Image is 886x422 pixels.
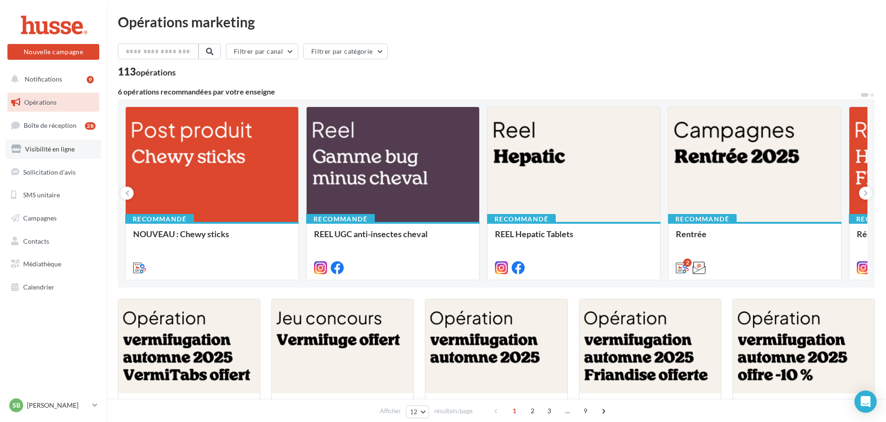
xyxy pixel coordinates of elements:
p: [PERSON_NAME] [27,401,89,410]
a: Opérations [6,93,101,112]
div: 113 [118,67,176,77]
span: Sollicitation d'avis [23,168,76,176]
div: Open Intercom Messenger [854,391,877,413]
div: NOUVEAU : Chewy sticks [133,229,291,248]
span: 3 [542,403,557,418]
div: Opérations marketing [118,15,875,29]
span: Médiathèque [23,260,61,268]
span: Campagnes [23,214,57,222]
div: 28 [85,122,96,130]
button: 12 [406,405,430,418]
div: Recommandé [668,214,737,224]
div: Recommandé [125,214,194,224]
span: Sb [13,401,20,410]
a: SMS unitaire [6,185,101,205]
a: Sb [PERSON_NAME] [7,397,99,414]
div: Recommandé [306,214,375,224]
span: Boîte de réception [24,121,77,129]
div: 2 [683,258,692,267]
a: Contacts [6,232,101,251]
div: 9 [87,76,94,83]
a: Sollicitation d'avis [6,163,101,182]
div: opérations [136,68,176,76]
span: résultats/page [434,407,473,416]
div: 6 opérations recommandées par votre enseigne [118,88,860,95]
div: Recommandé [487,214,556,224]
span: Afficher [380,407,401,416]
span: ... [560,403,575,418]
span: 12 [410,408,418,416]
div: REEL UGC anti-insectes cheval [314,229,472,248]
button: Nouvelle campagne [7,44,99,60]
a: Médiathèque [6,254,101,274]
span: 1 [507,403,522,418]
a: Campagnes [6,208,101,228]
a: Visibilité en ligne [6,139,101,159]
a: Calendrier [6,277,101,297]
div: Rentrée [676,229,834,248]
span: 9 [578,403,593,418]
span: Contacts [23,237,49,245]
button: Filtrer par catégorie [303,44,388,59]
a: Boîte de réception28 [6,115,101,135]
button: Notifications 9 [6,69,97,89]
span: 2 [525,403,540,418]
span: Notifications [25,75,62,83]
span: Opérations [24,98,57,106]
span: SMS unitaire [23,191,60,199]
span: Visibilité en ligne [25,145,75,153]
span: Calendrier [23,283,54,291]
div: REEL Hepatic Tablets [495,229,653,248]
button: Filtrer par canal [226,44,298,59]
